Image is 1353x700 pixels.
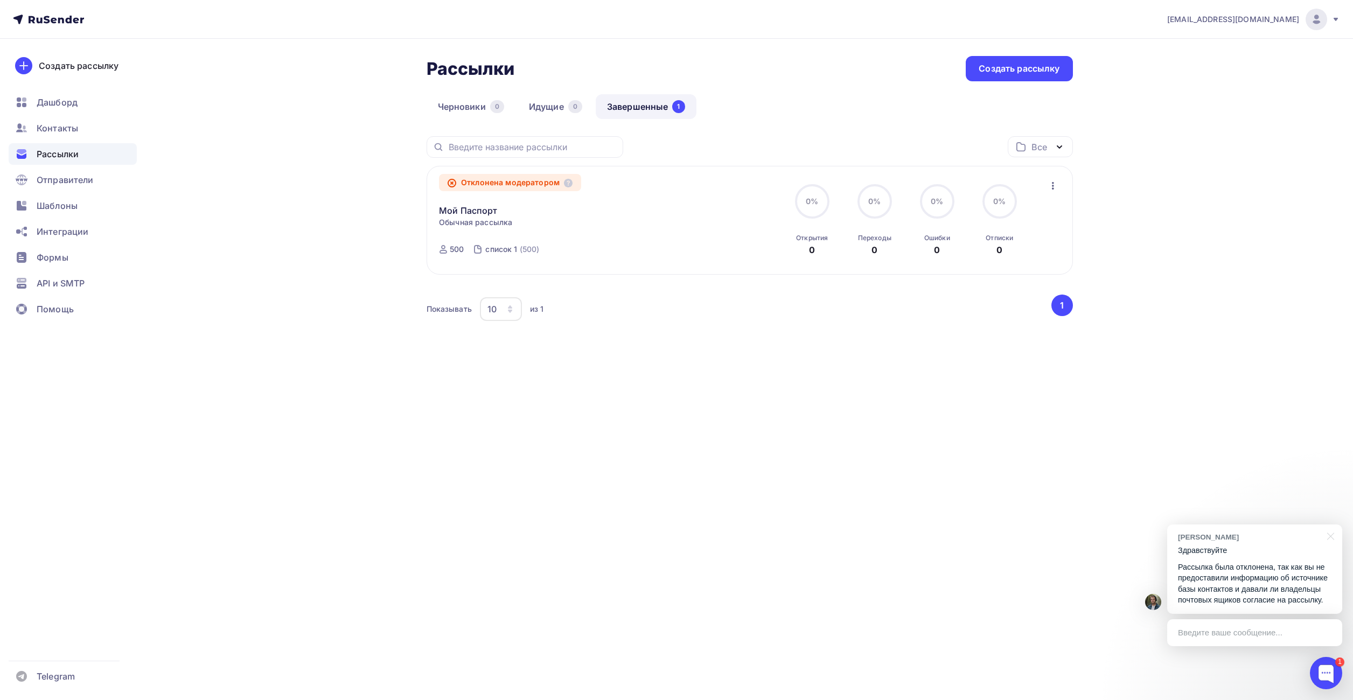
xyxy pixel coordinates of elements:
[520,244,540,255] div: (500)
[1178,532,1321,542] div: [PERSON_NAME]
[37,173,94,186] span: Отправители
[484,241,540,258] a: список 1 (500)
[9,117,137,139] a: Контакты
[568,100,582,113] div: 0
[9,143,137,165] a: Рассылки
[9,247,137,268] a: Формы
[37,303,74,316] span: Помощь
[518,94,594,119] a: Идущие0
[1051,295,1073,316] button: Go to page 1
[37,148,79,160] span: Рассылки
[37,670,75,683] span: Telegram
[530,304,544,314] div: из 1
[485,244,517,255] div: список 1
[9,195,137,216] a: Шаблоны
[37,122,78,135] span: Контакты
[39,59,118,72] div: Создать рассылку
[37,277,85,290] span: API и SMTP
[37,96,78,109] span: Дашборд
[1335,657,1344,667] div: 1
[439,204,498,217] a: Мой Паспорт
[449,141,617,153] input: Введите название рассылки
[427,304,472,314] div: Показывать
[1178,545,1331,556] p: Здравствуйте
[9,92,137,113] a: Дашборд
[596,94,696,119] a: Завершенные1
[986,234,1013,242] div: Отписки
[979,62,1059,75] div: Создать рассылку
[439,217,512,228] span: Обычная рассылка
[1049,295,1073,316] ul: Pagination
[672,100,685,113] div: 1
[439,174,581,191] div: Отклонена модератором
[924,234,950,242] div: Ошибки
[1167,14,1299,25] span: [EMAIL_ADDRESS][DOMAIN_NAME]
[806,197,818,206] span: 0%
[427,94,515,119] a: Черновики0
[996,243,1002,256] div: 0
[1167,619,1342,646] div: Введите ваше сообщение...
[934,243,940,256] div: 0
[1178,562,1331,606] p: Рассылка была отклонена, так как вы не предоставили информацию об источнике базы контактов и дава...
[490,100,504,113] div: 0
[868,197,881,206] span: 0%
[931,197,943,206] span: 0%
[796,234,828,242] div: Открытия
[993,197,1006,206] span: 0%
[37,199,78,212] span: Шаблоны
[37,251,68,264] span: Формы
[1008,136,1073,157] button: Все
[479,297,522,321] button: 10
[427,58,515,80] h2: Рассылки
[487,303,497,316] div: 10
[450,244,464,255] div: 500
[9,169,137,191] a: Отправители
[1167,9,1340,30] a: [EMAIL_ADDRESS][DOMAIN_NAME]
[809,243,815,256] div: 0
[1031,141,1047,153] div: Все
[871,243,877,256] div: 0
[1145,594,1161,610] img: Владимир
[858,234,891,242] div: Переходы
[37,225,88,238] span: Интеграции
